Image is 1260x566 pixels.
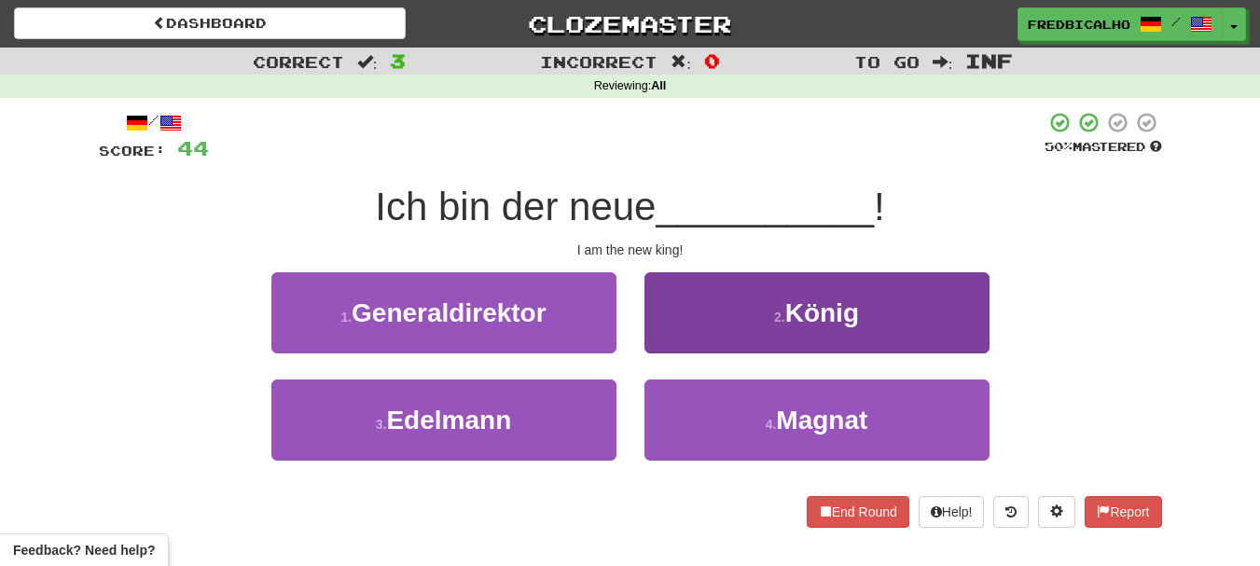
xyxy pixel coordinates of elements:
span: Edelmann [386,406,511,435]
button: 2.König [644,272,990,353]
div: I am the new king! [99,241,1162,259]
button: 1.Generaldirektor [271,272,616,353]
span: ! [874,185,885,228]
button: Report [1085,496,1161,528]
span: Correct [253,52,344,71]
small: 4 . [766,417,777,432]
span: 0 [704,49,720,72]
span: 44 [177,136,209,159]
span: Incorrect [540,52,658,71]
a: fredbicalho / [1018,7,1223,41]
span: 3 [390,49,406,72]
span: : [671,54,691,70]
span: fredbicalho [1028,16,1130,33]
span: Generaldirektor [352,298,547,327]
button: Round history (alt+y) [993,496,1029,528]
small: 1 . [340,310,352,324]
span: : [357,54,378,70]
span: To go [854,52,920,71]
small: 2 . [774,310,785,324]
span: __________ [656,185,874,228]
span: : [933,54,953,70]
div: Mastered [1045,139,1162,156]
span: Score: [99,143,166,159]
small: 3 . [376,417,387,432]
a: Clozemaster [434,7,825,40]
span: König [785,298,859,327]
button: Help! [919,496,985,528]
span: Magnat [776,406,867,435]
button: 3.Edelmann [271,380,616,461]
span: 50 % [1045,139,1073,154]
span: / [1171,15,1181,28]
div: / [99,111,209,134]
span: Inf [965,49,1013,72]
span: Ich bin der neue [375,185,656,228]
span: Open feedback widget [13,541,155,559]
a: Dashboard [14,7,406,39]
button: End Round [807,496,909,528]
button: 4.Magnat [644,380,990,461]
strong: All [651,79,666,92]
